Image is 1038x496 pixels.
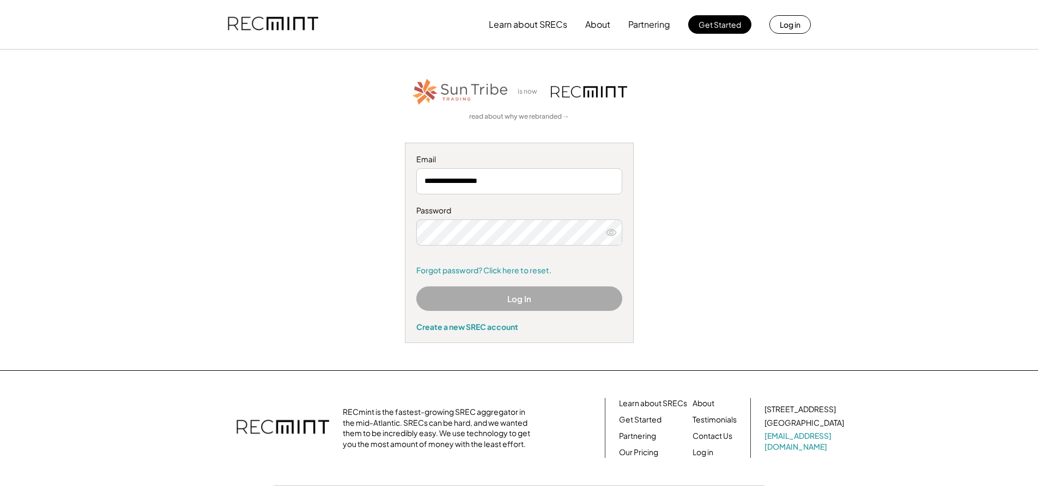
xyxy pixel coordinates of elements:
[693,414,737,425] a: Testimonials
[416,286,622,311] button: Log In
[619,398,687,409] a: Learn about SRECs
[693,447,713,458] a: Log in
[769,15,811,34] button: Log in
[416,265,622,276] a: Forgot password? Click here to reset.
[764,418,844,428] div: [GEOGRAPHIC_DATA]
[236,409,329,447] img: recmint-logotype%403x.png
[693,398,714,409] a: About
[416,154,622,165] div: Email
[551,86,627,97] img: recmint-logotype%403x.png
[693,431,732,442] a: Contact Us
[416,205,622,216] div: Password
[764,431,846,452] a: [EMAIL_ADDRESS][DOMAIN_NAME]
[764,404,836,415] div: [STREET_ADDRESS]
[515,87,545,96] div: is now
[228,6,318,43] img: recmint-logotype%403x.png
[416,322,622,332] div: Create a new SREC account
[585,14,610,35] button: About
[619,447,658,458] a: Our Pricing
[469,112,569,121] a: read about why we rebranded →
[411,77,509,107] img: STT_Horizontal_Logo%2B-%2BColor.png
[489,14,567,35] button: Learn about SRECs
[343,407,536,449] div: RECmint is the fastest-growing SREC aggregator in the mid-Atlantic. SRECs can be hard, and we wan...
[628,14,670,35] button: Partnering
[619,414,661,425] a: Get Started
[688,15,751,34] button: Get Started
[619,431,656,442] a: Partnering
